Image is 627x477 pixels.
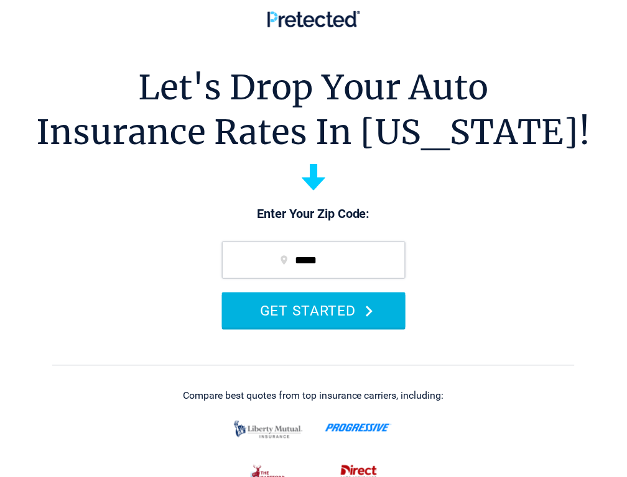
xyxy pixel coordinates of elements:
div: Compare best quotes from top insurance carriers, including: [183,391,444,402]
p: Enter Your Zip Code: [210,206,418,223]
input: zip code [222,242,406,279]
button: GET STARTED [222,293,406,328]
img: progressive [325,424,392,432]
img: liberty [231,415,306,445]
img: Pretected Logo [267,11,360,27]
h1: Let's Drop Your Auto Insurance Rates In [US_STATE]! [37,65,591,155]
